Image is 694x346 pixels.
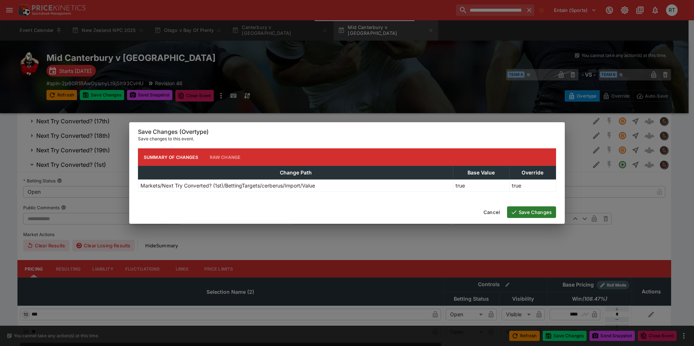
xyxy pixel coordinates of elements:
[204,148,246,166] button: Raw Change
[453,166,510,180] th: Base Value
[509,180,556,192] td: true
[140,182,315,189] p: Markets/Next Try Converted? (1st)/BettingTargets/cerberus/Import/Value
[453,180,510,192] td: true
[509,166,556,180] th: Override
[479,206,504,218] button: Cancel
[138,135,556,143] p: Save changes to this event.
[138,128,556,136] h6: Save Changes (Overtype)
[138,148,204,166] button: Summary of Changes
[507,206,556,218] button: Save Changes
[138,166,453,180] th: Change Path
